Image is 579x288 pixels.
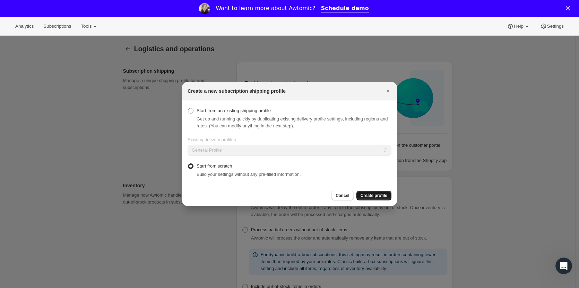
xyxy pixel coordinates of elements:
button: Tools [77,21,103,31]
button: Create profile [356,191,391,200]
img: Profile image for Emily [199,3,210,14]
span: Tools [81,24,92,29]
div: Want to learn more about Awtomic? [216,5,315,12]
button: Help [503,21,534,31]
button: Cancel [331,191,353,200]
span: Cancel [336,193,349,198]
button: Analytics [11,21,38,31]
span: Help [514,24,523,29]
button: Subscriptions [39,21,75,31]
iframe: Intercom live chat [555,258,572,274]
span: Create profile [361,193,387,198]
div: Close [566,6,573,10]
button: Close [383,86,393,96]
h2: Create a new subscription shipping profile [188,88,286,94]
span: Settings [547,24,564,29]
span: Existing delivery profiles [188,137,236,142]
button: Settings [536,21,568,31]
span: Subscriptions [43,24,71,29]
span: Analytics [15,24,34,29]
span: Get up and running quickly by duplicating existing delivery profile settings, including regions a... [197,116,388,128]
span: Start from an existing shipping profile [197,108,271,113]
span: Start from scratch [197,163,232,169]
a: Schedule demo [321,5,369,12]
span: Build your settings without any pre-filled information. [197,172,301,177]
